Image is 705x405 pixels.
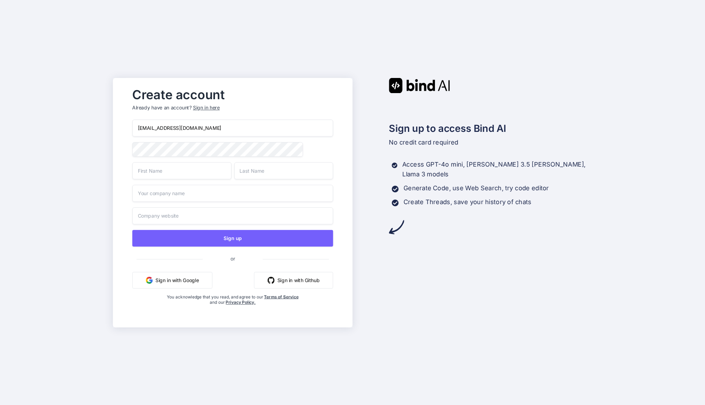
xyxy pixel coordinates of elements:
input: Company website [132,207,333,224]
img: github [268,276,275,283]
input: Your company name [132,185,333,202]
img: google [146,276,153,283]
div: Sign in here [193,104,219,111]
p: Access GPT-4o mini, [PERSON_NAME] 3.5 [PERSON_NAME], Llama 3 models [402,160,592,179]
button: Sign in with Github [254,271,333,288]
a: Privacy Policy. [226,299,255,305]
button: Sign in with Google [132,271,212,288]
img: Bind AI logo [389,78,450,93]
div: You acknowledge that you read, and agree to our and our [166,294,299,322]
input: First Name [132,162,231,179]
span: or [203,250,263,267]
p: Already have an account? [132,104,333,111]
h2: Create account [132,89,333,100]
input: Last Name [234,162,333,179]
a: Terms of Service [264,294,298,299]
p: Generate Code, use Web Search, try code editor [403,183,549,193]
h2: Sign up to access Bind AI [389,121,592,136]
p: Create Threads, save your history of chats [403,197,532,207]
input: Email [132,120,333,137]
button: Sign up [132,230,333,247]
img: arrow [389,219,404,234]
p: No credit card required [389,138,592,147]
